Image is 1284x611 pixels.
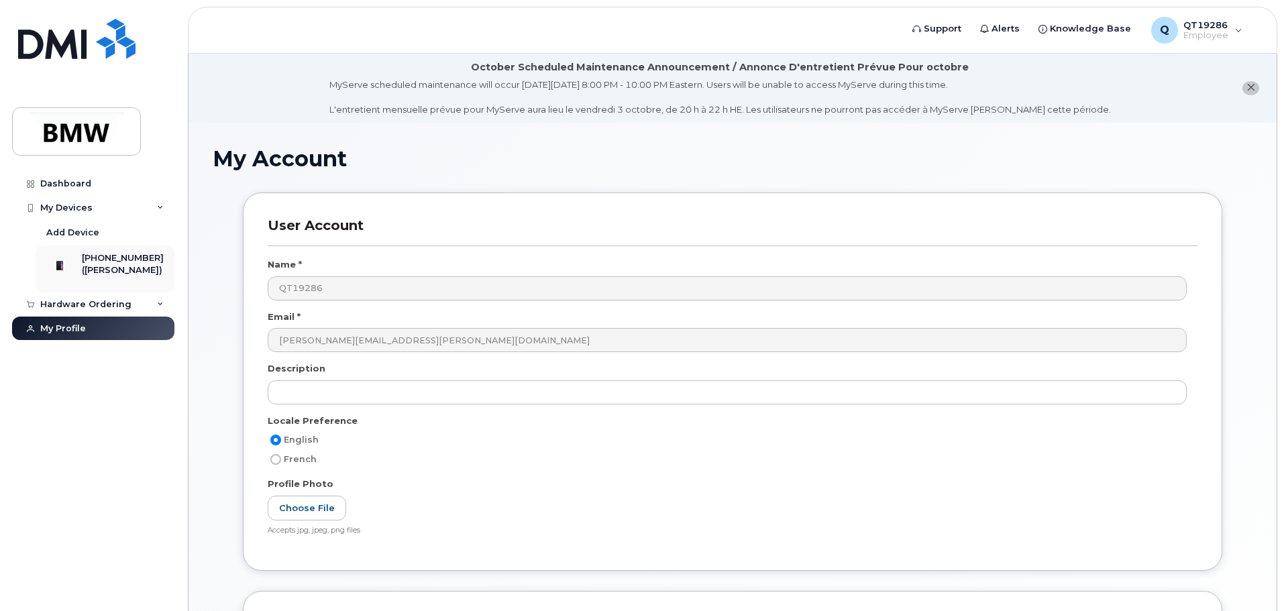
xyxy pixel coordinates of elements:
[270,435,281,445] input: English
[268,496,346,520] label: Choose File
[268,414,358,427] label: Locale Preference
[284,435,319,445] span: English
[329,78,1111,116] div: MyServe scheduled maintenance will occur [DATE][DATE] 8:00 PM - 10:00 PM Eastern. Users will be u...
[268,478,333,490] label: Profile Photo
[213,147,1252,170] h1: My Account
[268,258,302,271] label: Name *
[471,60,969,74] div: October Scheduled Maintenance Announcement / Annonce D'entretient Prévue Pour octobre
[268,362,325,375] label: Description
[268,217,1197,246] h3: User Account
[1242,81,1259,95] button: close notification
[284,454,317,464] span: French
[268,526,1187,536] div: Accepts jpg, jpeg, png files
[1226,553,1274,601] iframe: Messenger Launcher
[270,454,281,465] input: French
[268,311,301,323] label: Email *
